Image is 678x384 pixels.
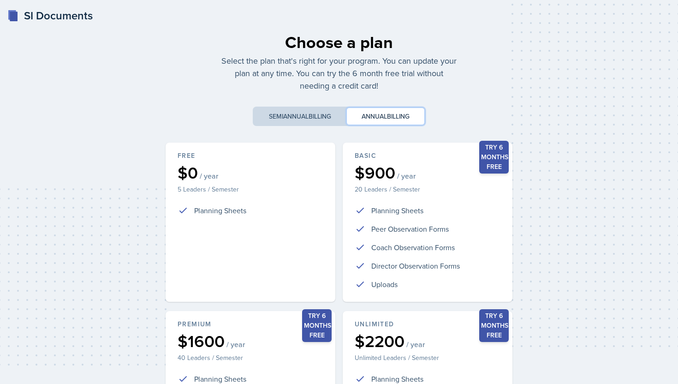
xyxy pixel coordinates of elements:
[479,141,509,174] div: Try 6 months free
[371,223,449,234] p: Peer Observation Forms
[194,205,246,216] p: Planning Sheets
[302,309,332,342] div: Try 6 months free
[355,151,500,161] div: Basic
[178,333,323,349] div: $1600
[371,279,398,290] p: Uploads
[479,309,509,342] div: Try 6 months free
[200,171,218,180] span: / year
[7,7,93,24] a: SI Documents
[355,353,500,362] p: Unlimited Leaders / Semester
[178,185,323,194] p: 5 Leaders / Semester
[178,353,323,362] p: 40 Leaders / Semester
[371,205,423,216] p: Planning Sheets
[178,164,323,181] div: $0
[254,108,346,125] button: Semiannualbilling
[397,171,416,180] span: / year
[178,319,323,329] div: Premium
[346,108,425,125] button: Annualbilling
[355,185,500,194] p: 20 Leaders / Semester
[309,112,331,121] span: billing
[406,340,425,349] span: / year
[221,54,457,92] p: Select the plan that's right for your program. You can update your plan at any time. You can try ...
[178,151,323,161] div: Free
[355,164,500,181] div: $900
[355,333,500,349] div: $2200
[226,340,245,349] span: / year
[371,260,460,271] p: Director Observation Forms
[371,242,455,253] p: Coach Observation Forms
[387,112,410,121] span: billing
[355,319,500,329] div: Unlimited
[221,30,457,54] div: Choose a plan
